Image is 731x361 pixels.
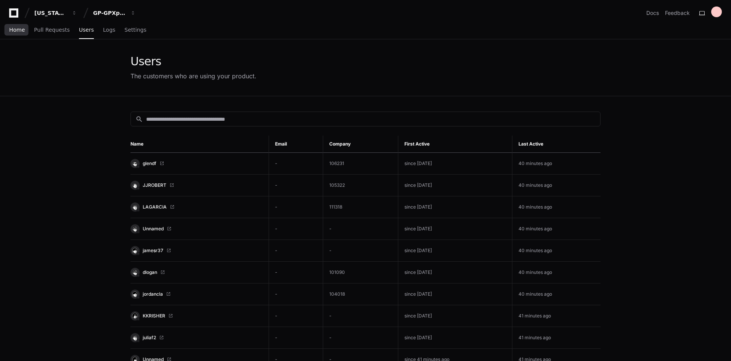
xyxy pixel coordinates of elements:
td: - [323,305,398,327]
a: JJROBERT [130,181,262,190]
span: Unnamed [143,226,164,232]
td: - [269,175,323,196]
span: glendf [143,160,156,167]
td: 41 minutes ago [512,305,601,327]
img: 4.svg [131,225,138,232]
img: 6.svg [131,269,138,276]
th: Company [323,136,398,153]
a: dlogan [130,268,262,277]
a: KKRISHER [130,311,262,321]
div: GP-GPXpress [93,9,126,17]
th: Email [269,136,323,153]
span: jordancla [143,291,163,297]
a: glendf [130,159,262,168]
img: 15.svg [131,312,138,319]
td: since [DATE] [398,305,512,327]
td: 40 minutes ago [512,283,601,305]
a: Unnamed [130,224,262,233]
img: 13.svg [131,160,138,167]
a: Users [79,21,94,39]
td: 111318 [323,196,398,218]
span: Users [79,28,94,32]
div: [US_STATE] Pacific [34,9,67,17]
span: Settings [124,28,146,32]
img: 1.svg [131,247,138,254]
td: - [323,240,398,262]
a: juliaf2 [130,333,262,342]
td: - [269,196,323,218]
span: JJROBERT [143,182,166,188]
img: 1.svg [131,290,138,298]
td: - [269,305,323,327]
td: 105322 [323,175,398,196]
th: First Active [398,136,512,153]
span: jamesr37 [143,248,163,254]
td: - [323,218,398,240]
div: The customers who are using your product. [130,71,256,81]
td: 40 minutes ago [512,262,601,283]
img: 7.svg [131,203,138,210]
td: since [DATE] [398,240,512,262]
img: 7.svg [131,334,138,341]
img: 10.svg [131,181,138,189]
td: 41 minutes ago [512,327,601,349]
td: - [323,327,398,349]
a: jamesr37 [130,246,262,255]
th: Name [130,136,269,153]
td: - [269,240,323,262]
span: KKRISHER [143,313,165,319]
div: Users [130,55,256,68]
th: Last Active [512,136,601,153]
td: 106231 [323,153,398,175]
td: 40 minutes ago [512,218,601,240]
td: - [269,153,323,175]
td: 40 minutes ago [512,175,601,196]
a: jordancla [130,290,262,299]
td: since [DATE] [398,262,512,283]
mat-icon: search [135,115,143,123]
td: since [DATE] [398,283,512,305]
td: - [269,262,323,283]
td: since [DATE] [398,218,512,240]
span: Logs [103,28,115,32]
span: juliaf2 [143,335,156,341]
span: dlogan [143,269,157,275]
a: LAGARCIA [130,202,262,212]
td: since [DATE] [398,153,512,175]
a: Home [9,21,25,39]
span: Home [9,28,25,32]
a: Logs [103,21,115,39]
button: Feedback [665,9,690,17]
td: since [DATE] [398,327,512,349]
td: since [DATE] [398,196,512,218]
td: - [269,218,323,240]
button: [US_STATE] Pacific [31,6,80,20]
span: LAGARCIA [143,204,167,210]
a: Settings [124,21,146,39]
td: 104018 [323,283,398,305]
td: 40 minutes ago [512,240,601,262]
td: 40 minutes ago [512,153,601,175]
button: GP-GPXpress [90,6,139,20]
td: - [269,283,323,305]
td: 101090 [323,262,398,283]
td: since [DATE] [398,175,512,196]
span: Pull Requests [34,28,69,32]
td: 40 minutes ago [512,196,601,218]
a: Pull Requests [34,21,69,39]
a: Docs [646,9,659,17]
td: - [269,327,323,349]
